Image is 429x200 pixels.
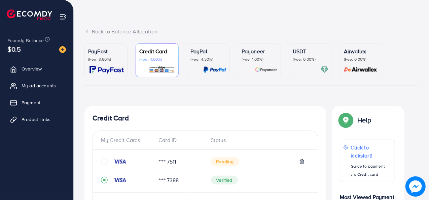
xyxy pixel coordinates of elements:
[242,47,277,55] p: Payoneer
[211,157,239,166] span: Pending
[211,176,238,184] span: Verified
[88,47,124,55] p: PayFast
[255,66,277,74] img: card
[357,116,371,124] p: Help
[7,9,52,20] img: logo
[5,62,68,76] a: Overview
[190,57,226,62] p: (Fee: 4.50%)
[344,57,380,62] p: (Fee: 0.00%)
[351,162,391,178] p: Guide to payment via Credit card
[5,113,68,126] a: Product Links
[153,136,205,144] div: Card ID
[113,177,127,183] img: credit
[7,37,44,44] span: Ecomdy Balance
[5,96,68,109] a: Payment
[351,143,391,160] p: Click to kickstart!
[22,116,50,123] span: Product Links
[293,57,328,62] p: (Fee: 0.00%)
[7,44,21,54] span: $0.5
[139,57,175,62] p: (Fee: 4.00%)
[206,136,310,144] div: Status
[321,66,328,74] img: card
[84,28,418,35] div: Back to Balance Allocation
[5,79,68,92] a: My ad accounts
[59,13,67,21] img: menu
[148,66,175,74] img: card
[88,57,124,62] p: (Fee: 3.60%)
[101,136,153,144] div: My Credit Cards
[22,82,56,89] span: My ad accounts
[101,158,108,165] svg: circle
[190,47,226,55] p: PayPal
[22,99,40,106] span: Payment
[22,65,42,72] span: Overview
[203,66,226,74] img: card
[340,114,352,126] img: Popup guide
[342,66,380,74] img: card
[293,47,328,55] p: USDT
[139,47,175,55] p: Credit Card
[242,57,277,62] p: (Fee: 1.00%)
[59,46,66,53] img: image
[113,159,127,164] img: credit
[344,47,380,55] p: Airwallex
[101,177,108,183] svg: record circle
[90,66,124,74] img: card
[405,176,426,197] img: image
[93,114,318,122] h4: Credit Card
